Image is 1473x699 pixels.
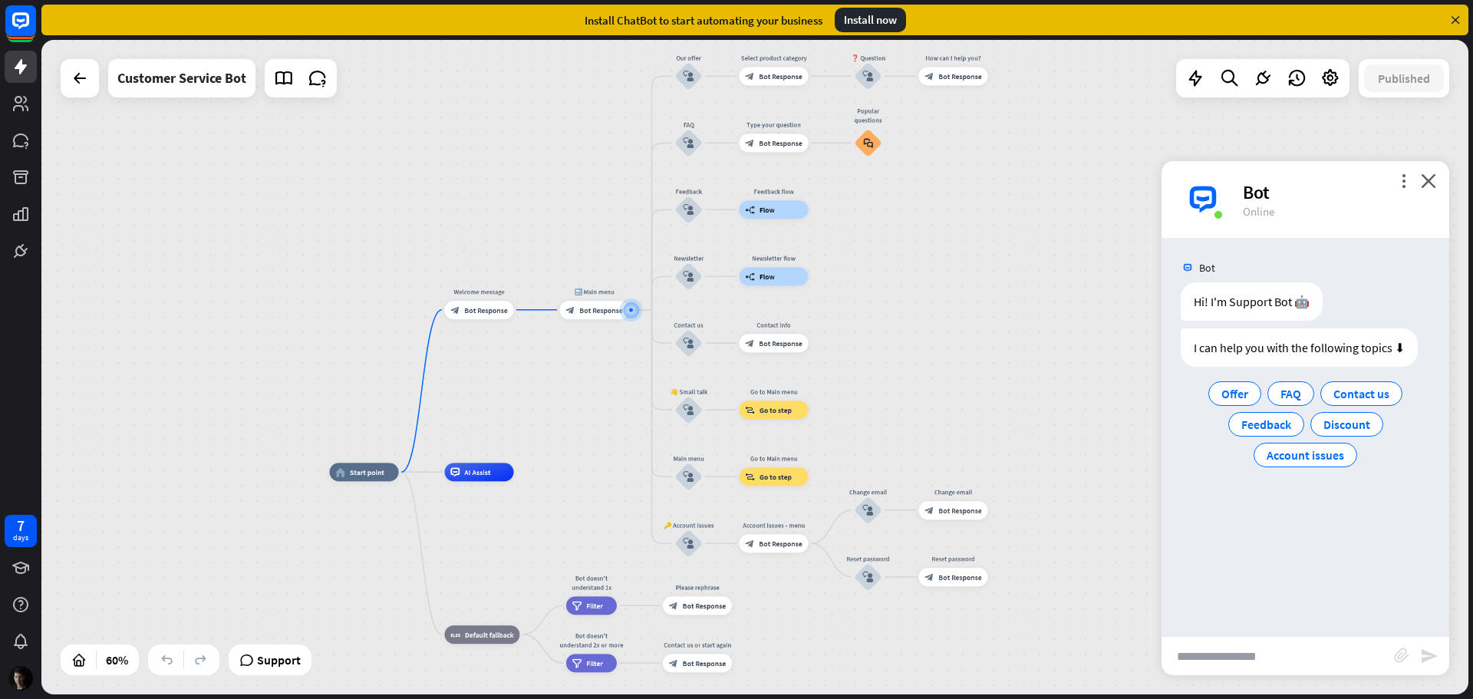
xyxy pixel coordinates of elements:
i: block_user_input [683,71,694,81]
span: Bot Response [759,539,802,548]
span: Bot Response [683,601,726,610]
div: Welcome message [438,287,521,296]
div: 60% [101,648,133,672]
i: block_bot_response [745,138,754,147]
i: send [1420,647,1438,665]
span: Bot Response [938,572,981,582]
div: Bot doesn't understand 2x or more [559,631,624,649]
div: Select product category [733,53,816,62]
div: Newsletter flow [733,253,816,262]
i: block_user_input [862,505,873,516]
span: FAQ [1280,386,1301,401]
i: block_fallback [450,630,460,639]
i: block_user_input [862,71,873,81]
i: block_bot_response [669,601,678,610]
i: block_bot_response [924,71,934,81]
div: 7 [17,519,25,532]
div: ❓ Question [841,53,896,62]
i: builder_tree [745,205,755,214]
span: Contact us [1333,386,1389,401]
div: Change email [912,487,995,496]
span: Bot Response [579,305,622,315]
span: Bot Response [683,658,726,668]
i: block_user_input [683,471,694,482]
i: builder_tree [745,272,755,281]
span: Bot Response [938,506,981,515]
span: AI Assist [464,467,490,476]
i: block_user_input [683,271,694,282]
span: Flow [760,205,775,214]
span: Start point [350,467,384,476]
i: block_bot_response [745,338,754,348]
i: close [1421,173,1436,188]
span: Go to step [760,472,792,481]
i: block_user_input [683,137,694,148]
div: Install now [835,8,906,32]
span: Flow [760,272,775,281]
div: Feedback flow [733,186,816,196]
button: Published [1364,64,1444,92]
div: Customer Service Bot [117,59,246,97]
div: I can help you with the following topics ⬇ [1181,328,1418,367]
div: Go to Main menu [733,387,816,396]
div: Change email [841,487,896,496]
span: Go to step [760,405,792,414]
div: days [13,532,28,543]
i: block_bot_response [565,305,575,315]
span: Support [257,648,301,672]
div: FAQ [661,120,717,129]
div: Type your question [733,120,816,129]
i: block_bot_response [745,71,754,81]
span: Feedback [1241,417,1291,432]
div: Contact us or start again [656,640,739,649]
div: Newsletter [661,253,717,262]
span: Offer [1221,386,1248,401]
i: block_goto [745,405,755,414]
div: Reset password [912,554,995,563]
i: filter [572,658,582,668]
a: 7 days [5,515,37,547]
i: more_vert [1396,173,1411,188]
i: block_user_input [683,204,694,215]
div: Feedback [661,186,717,196]
span: Bot Response [759,71,802,81]
i: block_attachment [1394,648,1409,663]
i: block_bot_response [924,506,934,515]
i: block_user_input [683,538,694,549]
span: Account issues [1267,447,1344,463]
div: Go to Main menu [733,453,816,463]
div: Install ChatBot to start automating your business [585,13,822,28]
i: block_user_input [683,404,694,415]
div: Online [1243,204,1431,219]
div: Hi! I'm Support Bot 🤖 [1181,282,1323,321]
span: Bot Response [759,338,802,348]
div: Bot doesn't understand 1x [559,573,624,592]
div: Contact us [661,320,717,329]
span: Discount [1323,417,1370,432]
div: Please rephrase [656,582,739,592]
i: home_2 [335,467,345,476]
span: Filter [586,601,603,610]
div: 👋 Small talk [661,387,717,396]
i: block_bot_response [669,658,678,668]
span: Filter [586,658,603,668]
span: Bot Response [938,71,981,81]
div: Bot [1243,180,1431,204]
span: Default fallback [465,630,514,639]
div: How can I help you? [912,53,995,62]
button: Open LiveChat chat widget [12,6,58,52]
span: Bot [1199,261,1215,275]
i: block_bot_response [450,305,460,315]
i: filter [572,601,582,610]
i: block_bot_response [924,572,934,582]
div: Our offer [661,53,717,62]
div: Popular questions [848,106,889,124]
div: 🔑 Account issues [661,520,717,529]
i: block_user_input [862,572,873,582]
span: Bot Response [759,138,802,147]
div: Account issues - menu [733,520,816,529]
div: Main menu [661,453,717,463]
i: block_faq [863,138,873,148]
span: Bot Response [464,305,507,315]
i: block_goto [745,472,755,481]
